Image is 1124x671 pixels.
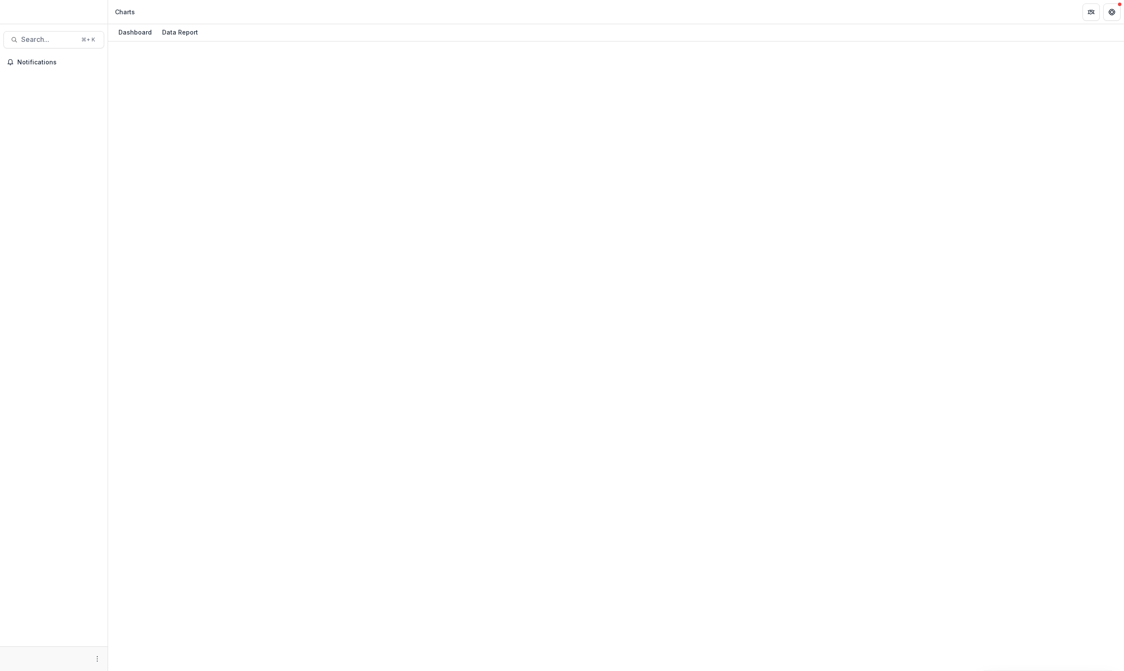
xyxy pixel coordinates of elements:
button: More [92,654,102,664]
div: Dashboard [115,26,155,38]
div: ⌘ + K [80,35,97,45]
button: Notifications [3,55,104,69]
div: Charts [115,7,135,16]
button: Search... [3,31,104,48]
div: Data Report [159,26,201,38]
button: Partners [1082,3,1100,21]
span: Search... [21,35,76,44]
a: Data Report [159,24,201,41]
a: Dashboard [115,24,155,41]
button: Get Help [1103,3,1121,21]
nav: breadcrumb [112,6,138,18]
span: Notifications [17,59,101,66]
